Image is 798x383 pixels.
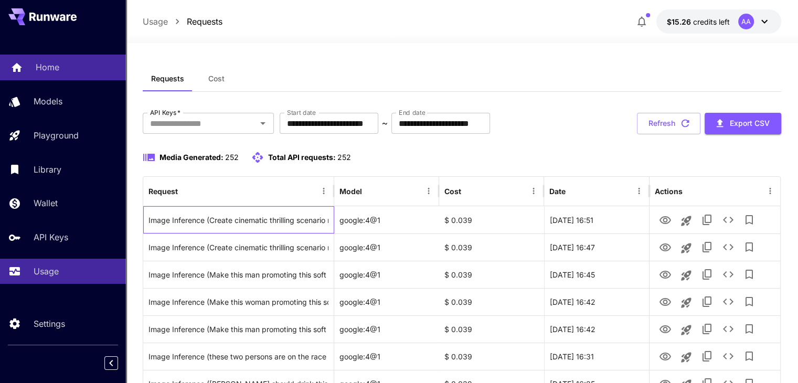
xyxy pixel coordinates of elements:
p: Library [34,163,61,176]
div: 01 Oct, 2025 16:31 [544,343,649,370]
button: Launch in playground [676,265,697,286]
button: Copy TaskUUID [697,291,718,312]
label: API Keys [150,108,180,117]
button: Copy TaskUUID [697,264,718,285]
label: End date [399,108,425,117]
p: API Keys [34,231,68,243]
button: Copy TaskUUID [697,346,718,367]
label: Start date [287,108,316,117]
div: Cost [444,187,461,196]
button: Sort [462,184,477,198]
p: Settings [34,317,65,330]
button: See details [718,318,739,339]
span: 252 [337,153,351,162]
button: Launch in playground [676,292,697,313]
div: google:4@1 [334,288,439,315]
div: $ 0.039 [439,315,544,343]
button: Add to library [739,264,760,285]
div: google:4@1 [334,315,439,343]
div: 01 Oct, 2025 16:51 [544,206,649,233]
div: AA [738,14,754,29]
button: Add to library [739,209,760,230]
div: Click to copy prompt [148,289,328,315]
div: $ 0.039 [439,288,544,315]
div: 01 Oct, 2025 16:45 [544,261,649,288]
div: Request [148,187,178,196]
div: google:4@1 [334,233,439,261]
div: $ 0.039 [439,233,544,261]
div: Date [549,187,566,196]
button: See details [718,209,739,230]
button: View [655,291,676,312]
span: $15.26 [667,17,693,26]
div: 01 Oct, 2025 16:42 [544,315,649,343]
button: Menu [526,184,541,198]
p: Playground [34,129,79,142]
button: Menu [421,184,436,198]
button: View [655,318,676,339]
button: View [655,263,676,285]
button: Open [256,116,270,131]
nav: breadcrumb [143,15,222,28]
button: Copy TaskUUID [697,209,718,230]
div: Click to copy prompt [148,316,328,343]
a: Usage [143,15,168,28]
button: View [655,345,676,367]
button: Menu [316,184,331,198]
button: $15.26018AA [656,9,781,34]
p: Wallet [34,197,58,209]
button: Export CSV [705,113,781,134]
button: View [655,209,676,230]
button: Copy TaskUUID [697,237,718,258]
button: Launch in playground [676,320,697,341]
div: Model [339,187,362,196]
div: google:4@1 [334,261,439,288]
button: See details [718,291,739,312]
div: $ 0.039 [439,261,544,288]
span: Total API requests: [268,153,336,162]
span: Requests [151,74,184,83]
p: ~ [382,117,388,130]
button: Sort [567,184,581,198]
button: Sort [179,184,194,198]
span: credits left [693,17,730,26]
div: Actions [655,187,683,196]
span: Cost [208,74,225,83]
button: See details [718,346,739,367]
div: google:4@1 [334,206,439,233]
div: Collapse sidebar [112,354,126,373]
button: See details [718,264,739,285]
button: Add to library [739,318,760,339]
div: Click to copy prompt [148,234,328,261]
div: $ 0.039 [439,343,544,370]
div: Click to copy prompt [148,207,328,233]
p: Models [34,95,62,108]
button: Add to library [739,291,760,312]
button: Add to library [739,346,760,367]
div: 01 Oct, 2025 16:42 [544,288,649,315]
button: View [655,236,676,258]
div: Click to copy prompt [148,261,328,288]
span: Media Generated: [159,153,224,162]
button: Refresh [637,113,700,134]
span: 252 [225,153,239,162]
button: Launch in playground [676,347,697,368]
div: Click to copy prompt [148,343,328,370]
button: See details [718,237,739,258]
p: Usage [34,265,59,278]
a: Requests [187,15,222,28]
button: Add to library [739,237,760,258]
button: Collapse sidebar [104,356,118,370]
div: $ 0.039 [439,206,544,233]
button: Sort [363,184,378,198]
div: $15.26018 [667,16,730,27]
button: Copy TaskUUID [697,318,718,339]
div: google:4@1 [334,343,439,370]
p: Home [36,61,59,73]
button: Launch in playground [676,210,697,231]
button: Menu [632,184,646,198]
button: Launch in playground [676,238,697,259]
div: 01 Oct, 2025 16:47 [544,233,649,261]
